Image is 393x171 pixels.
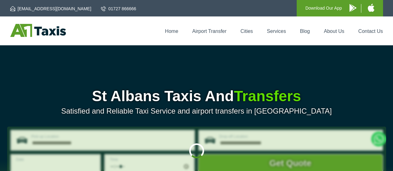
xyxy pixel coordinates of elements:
[358,29,383,34] a: Contact Us
[234,88,301,104] span: Transfers
[300,29,310,34] a: Blog
[350,4,356,12] img: A1 Taxis Android App
[368,4,374,12] img: A1 Taxis iPhone App
[10,107,383,115] p: Satisfied and Reliable Taxi Service and airport transfers in [GEOGRAPHIC_DATA]
[101,6,136,12] a: 01727 866666
[305,4,342,12] p: Download Our App
[165,29,178,34] a: Home
[192,29,226,34] a: Airport Transfer
[240,29,253,34] a: Cities
[10,24,66,37] img: A1 Taxis St Albans LTD
[10,6,91,12] a: [EMAIL_ADDRESS][DOMAIN_NAME]
[324,29,345,34] a: About Us
[267,29,286,34] a: Services
[10,89,383,104] h1: St Albans Taxis And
